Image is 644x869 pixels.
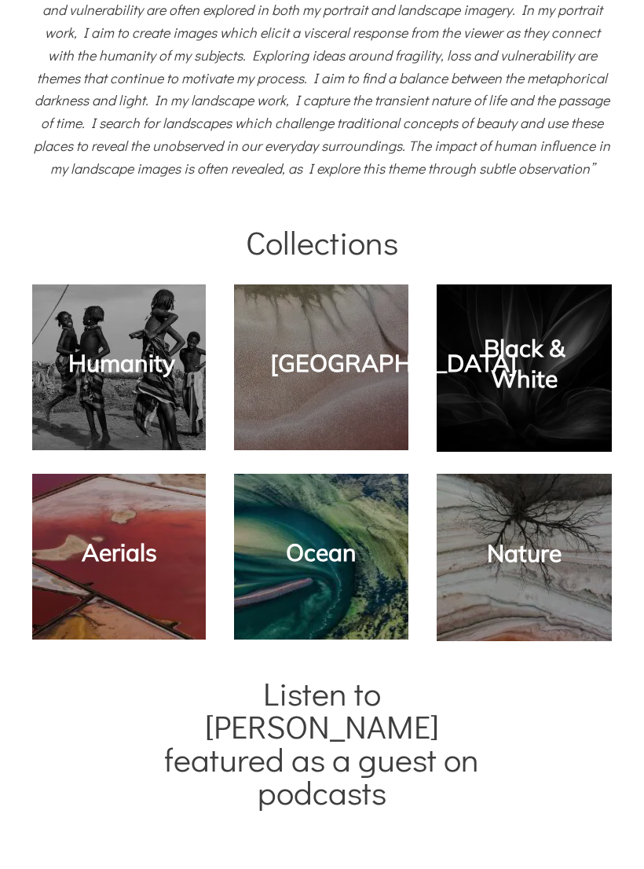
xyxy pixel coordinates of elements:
a: [GEOGRAPHIC_DATA] [270,348,518,378]
a: Black & White [484,333,565,394]
a: Aerials [82,537,157,567]
a: Nature [487,538,562,568]
a: Humanity [68,348,175,378]
a: Ocean [286,537,357,567]
h2: Listen to [PERSON_NAME] featured as a guest on podcasts [148,676,496,808]
span: Collections [246,220,398,263]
